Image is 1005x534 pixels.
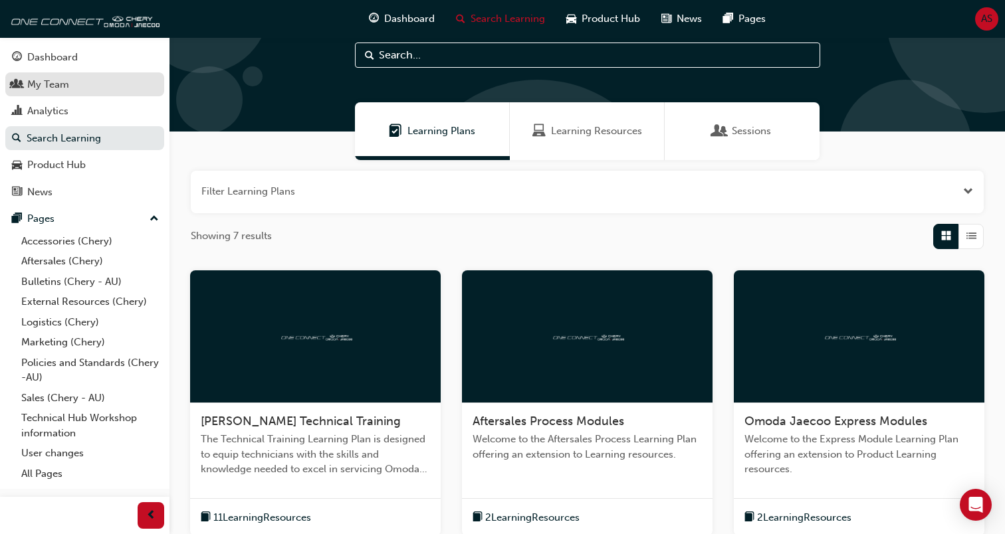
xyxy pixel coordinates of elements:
a: Aftersales (Chery) [16,251,164,272]
span: Aftersales Process Modules [473,414,624,428]
a: car-iconProduct Hub [556,5,651,33]
span: book-icon [473,509,483,526]
span: Search Learning [471,11,545,27]
a: Logistics (Chery) [16,312,164,333]
a: Product Hub [5,153,164,177]
a: All Pages [16,464,164,484]
a: Learning ResourcesLearning Resources [510,102,665,160]
span: 11 Learning Resources [213,510,311,525]
div: Analytics [27,104,68,119]
span: book-icon [744,509,754,526]
div: My Team [27,77,69,92]
span: Product Hub [582,11,640,27]
span: Sessions [713,124,726,139]
span: pages-icon [723,11,733,27]
button: book-icon11LearningResources [201,509,311,526]
a: search-iconSearch Learning [445,5,556,33]
span: prev-icon [146,507,156,524]
a: Bulletins (Chery - AU) [16,272,164,292]
img: oneconnect [823,329,896,342]
span: List [966,228,976,244]
span: chart-icon [12,106,22,118]
button: Open the filter [963,184,973,199]
a: Sales (Chery - AU) [16,388,164,408]
a: External Resources (Chery) [16,292,164,312]
span: Search [365,48,374,63]
div: Pages [27,211,55,226]
a: Search Learning [5,126,164,151]
img: oneconnect [279,329,352,342]
span: guage-icon [369,11,379,27]
a: Accessories (Chery) [16,231,164,252]
a: SessionsSessions [665,102,820,160]
span: Welcome to the Aftersales Process Learning Plan offering an extension to Learning resources. [473,432,702,462]
span: Showing 7 results [191,228,272,244]
a: User changes [16,443,164,464]
span: search-icon [456,11,465,27]
span: Omoda Jaecoo Express Modules [744,414,927,428]
span: [PERSON_NAME] Technical Training [201,414,401,428]
a: Learning PlansLearning Plans [355,102,510,160]
a: My Team [5,72,164,97]
button: Pages [5,207,164,231]
a: Technical Hub Workshop information [16,408,164,443]
span: guage-icon [12,52,22,64]
span: AS [981,11,992,27]
a: Analytics [5,99,164,124]
span: Learning Resources [532,124,546,139]
span: search-icon [12,133,21,145]
span: The Technical Training Learning Plan is designed to equip technicians with the skills and knowled... [201,432,430,477]
span: Pages [738,11,766,27]
span: 2 Learning Resources [485,510,580,525]
span: Welcome to the Express Module Learning Plan offering an extension to Product Learning resources. [744,432,974,477]
span: people-icon [12,79,22,91]
a: Marketing (Chery) [16,332,164,353]
button: DashboardMy TeamAnalyticsSearch LearningProduct HubNews [5,43,164,207]
img: oneconnect [551,329,624,342]
a: Policies and Standards (Chery -AU) [16,353,164,388]
span: news-icon [12,187,22,199]
img: oneconnect [7,5,160,32]
span: Grid [941,228,951,244]
span: Learning Plans [389,124,402,139]
span: Learning Plans [407,124,475,139]
a: Dashboard [5,45,164,70]
span: news-icon [661,11,671,27]
span: book-icon [201,509,211,526]
div: Product Hub [27,157,86,173]
span: 2 Learning Resources [757,510,851,525]
span: up-icon [150,211,159,228]
span: Dashboard [384,11,435,27]
input: Search... [355,43,820,68]
div: News [27,185,53,200]
span: car-icon [12,159,22,171]
span: Sessions [732,124,771,139]
a: news-iconNews [651,5,713,33]
button: AS [975,7,998,31]
div: Open Intercom Messenger [960,489,992,521]
button: book-icon2LearningResources [473,509,580,526]
span: car-icon [566,11,576,27]
a: guage-iconDashboard [358,5,445,33]
button: book-icon2LearningResources [744,509,851,526]
span: pages-icon [12,213,22,225]
span: News [677,11,702,27]
a: pages-iconPages [713,5,776,33]
a: News [5,180,164,205]
span: Learning Resources [551,124,642,139]
div: Dashboard [27,50,78,65]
